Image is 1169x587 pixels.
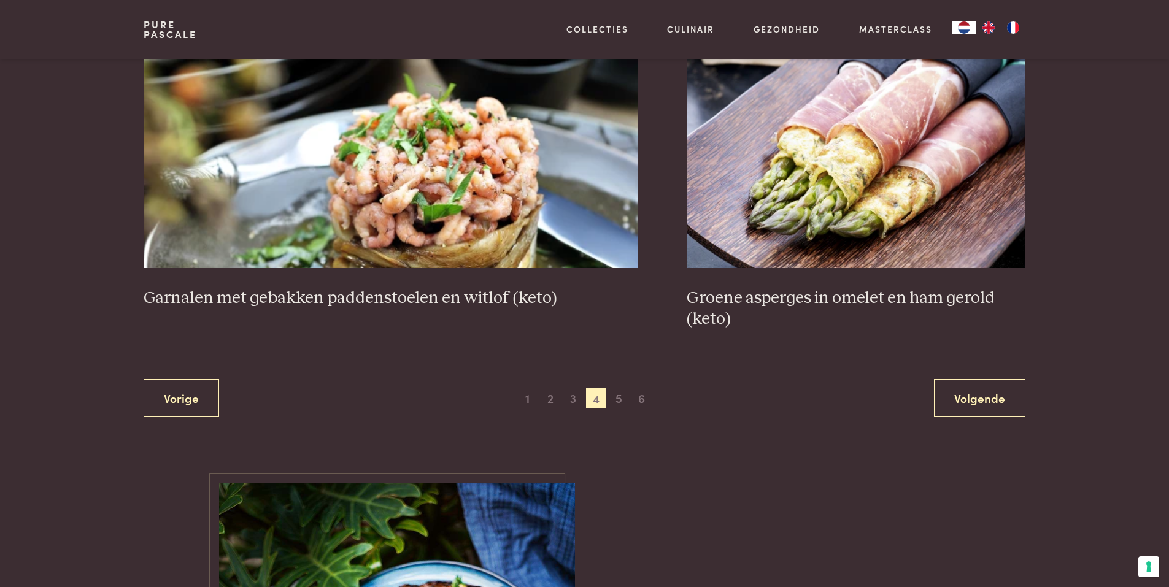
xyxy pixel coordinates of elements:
[952,21,1025,34] aside: Language selected: Nederlands
[976,21,1025,34] ul: Language list
[667,23,714,36] a: Culinair
[687,23,1025,268] img: Groene asperges in omelet en ham gerold (keto)
[934,379,1025,418] a: Volgende
[144,20,197,39] a: PurePascale
[1001,21,1025,34] a: FR
[952,21,976,34] div: Language
[609,388,628,408] span: 5
[541,388,560,408] span: 2
[952,21,976,34] a: NL
[144,379,219,418] a: Vorige
[144,23,638,268] img: Garnalen met gebakken paddenstoelen en witlof (keto)
[976,21,1001,34] a: EN
[144,23,638,309] a: Garnalen met gebakken paddenstoelen en witlof (keto) Garnalen met gebakken paddenstoelen en witlo...
[1138,556,1159,577] button: Uw voorkeuren voor toestemming voor trackingtechnologieën
[859,23,932,36] a: Masterclass
[754,23,820,36] a: Gezondheid
[563,388,583,408] span: 3
[518,388,538,408] span: 1
[144,288,638,309] h3: Garnalen met gebakken paddenstoelen en witlof (keto)
[586,388,606,408] span: 4
[566,23,628,36] a: Collecties
[632,388,652,408] span: 6
[687,288,1025,330] h3: Groene asperges in omelet en ham gerold (keto)
[687,23,1025,330] a: Groene asperges in omelet en ham gerold (keto) Groene asperges in omelet en ham gerold (keto)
